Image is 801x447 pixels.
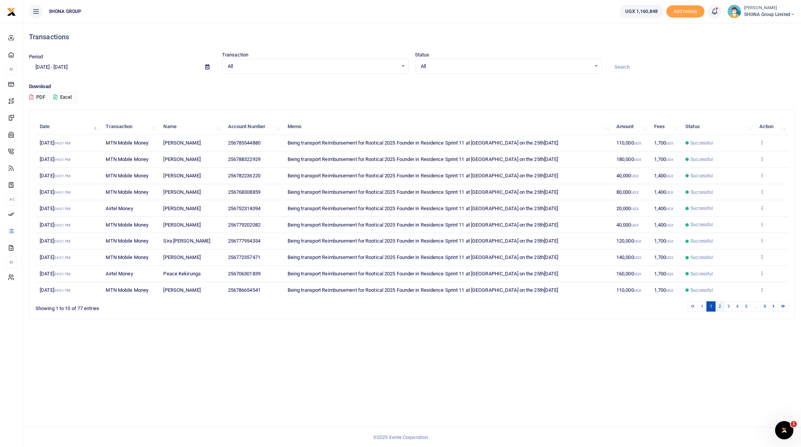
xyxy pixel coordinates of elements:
span: Being transport Reimbursement for Rootical 2025 Founder in Residence Sprint 11 at [GEOGRAPHIC_DAT... [288,156,558,162]
span: Being transport Reimbursement for Rootical 2025 Founder in Residence Sprint 11 at [GEOGRAPHIC_DAT... [288,206,558,211]
small: UGX [666,207,673,211]
span: [PERSON_NAME] [163,140,200,146]
span: 1,700 [654,271,674,277]
span: 256786654541 [228,287,261,293]
span: Being transport Reimbursement for Rootical 2025 Founder in Residence Sprint 11 at [GEOGRAPHIC_DAT... [288,271,558,277]
th: Name: activate to sort column ascending [159,119,224,135]
span: Airtel Money [106,271,133,277]
span: 256788322929 [228,156,261,162]
span: Successful [690,254,713,261]
span: [PERSON_NAME] [163,173,200,178]
small: 04:01 PM [54,158,71,162]
span: [DATE] [40,222,71,228]
small: 04:01 PM [54,256,71,260]
li: Toup your wallet [666,5,704,18]
small: UGX [634,239,641,243]
span: MTN Mobile Money [106,189,148,195]
span: [DATE] [40,189,71,195]
h4: Transactions [29,33,795,41]
th: Account Number: activate to sort column ascending [224,119,283,135]
a: logo-small logo-large logo-large [7,8,16,14]
a: 8 [760,301,769,312]
small: 04:01 PM [54,288,71,293]
span: [DATE] [40,140,71,146]
span: MTN Mobile Money [106,140,148,146]
small: UGX [634,256,641,260]
span: [PERSON_NAME] [163,222,200,228]
button: PDF [29,91,46,104]
input: select period [29,61,199,74]
span: 1,700 [654,238,674,244]
a: 3 [724,301,733,312]
span: MTN Mobile Money [106,222,148,228]
span: 1,700 [654,156,674,162]
small: UGX [634,288,641,293]
span: [DATE] [40,271,71,277]
span: 1,700 [654,254,674,260]
label: Transaction [222,51,248,59]
span: Being transport Reimbursement for Rootical 2025 Founder in Residence Sprint 11 at [GEOGRAPHIC_DAT... [288,140,558,146]
label: Status [415,51,429,59]
small: UGX [666,288,673,293]
span: Successful [690,172,713,179]
span: 256752314094 [228,206,261,211]
label: Period [29,53,43,61]
small: UGX [631,174,639,178]
span: [PERSON_NAME] [163,156,200,162]
img: logo-small [7,7,16,16]
small: UGX [631,223,639,227]
iframe: Intercom live chat [775,421,793,439]
span: [DATE] [40,238,71,244]
span: Sira [PERSON_NAME] [163,238,210,244]
div: Showing 1 to 10 of 77 entries [35,301,346,312]
span: 1,700 [654,140,674,146]
span: 1,400 [654,206,674,211]
span: 20,000 [616,206,639,211]
span: Successful [690,238,713,244]
span: UGX 1,160,848 [625,8,658,15]
small: UGX [666,190,673,195]
span: 80,000 [616,189,639,195]
th: Action: activate to sort column ascending [755,119,788,135]
span: Successful [690,140,713,146]
p: Download [29,83,795,91]
span: 40,000 [616,173,639,178]
small: 04:01 PM [54,190,71,195]
a: 2 [715,301,724,312]
span: Being transport Reimbursement for Rootical 2025 Founder in Residence Sprint 11 at [GEOGRAPHIC_DAT... [288,287,558,293]
span: [PERSON_NAME] [163,189,200,195]
th: Status: activate to sort column ascending [681,119,755,135]
small: UGX [666,158,673,162]
span: 1 [791,421,797,427]
span: Being transport Reimbursement for Rootical 2025 Founder in Residence Sprint 11 at [GEOGRAPHIC_DAT... [288,238,558,244]
span: 256768308859 [228,189,261,195]
span: Being transport Reimbursement for Rootical 2025 Founder in Residence Sprint 11 at [GEOGRAPHIC_DAT... [288,189,558,195]
li: Wallet ballance [616,5,666,18]
span: MTN Mobile Money [106,156,148,162]
span: Successful [690,189,713,196]
span: [PERSON_NAME] [163,287,200,293]
span: Being transport Reimbursement for Rootical 2025 Founder in Residence Sprint 11 at [GEOGRAPHIC_DAT... [288,222,558,228]
small: UGX [666,223,673,227]
small: [PERSON_NAME] [744,5,795,11]
a: UGX 1,160,848 [619,5,663,18]
a: 4 [733,301,742,312]
span: 256777954334 [228,238,261,244]
span: [DATE] [40,173,71,178]
span: 110,000 [616,140,641,146]
small: UGX [634,272,641,276]
li: Ac [6,193,16,206]
th: Date: activate to sort column descending [35,119,101,135]
input: Search [608,61,795,74]
a: 5 [741,301,751,312]
span: Add money [666,5,704,18]
small: UGX [634,158,641,162]
span: 120,000 [616,238,641,244]
small: UGX [631,190,639,195]
small: 04:01 PM [54,141,71,145]
small: UGX [666,256,673,260]
span: MTN Mobile Money [106,173,148,178]
span: All [228,63,398,70]
a: Add money [666,8,704,14]
span: 160,000 [616,271,641,277]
